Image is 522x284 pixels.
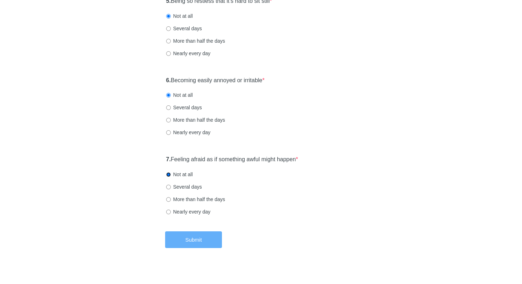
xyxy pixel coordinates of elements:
label: Not at all [166,91,193,99]
strong: 6. [166,77,171,83]
label: More than half the days [166,37,225,44]
label: Several days [166,183,202,190]
input: More than half the days [166,39,171,43]
strong: 7. [166,156,171,162]
input: Nearly every day [166,210,171,214]
label: Not at all [166,171,193,178]
button: Submit [165,231,222,248]
label: Several days [166,104,202,111]
input: Not at all [166,172,171,177]
input: Not at all [166,93,171,98]
label: Several days [166,25,202,32]
label: Nearly every day [166,50,211,57]
label: Becoming easily annoyed or irritable [166,77,265,85]
input: Not at all [166,14,171,19]
label: Feeling afraid as if something awful might happen [166,156,298,164]
input: Several days [166,105,171,110]
label: Nearly every day [166,129,211,136]
input: Several days [166,26,171,31]
label: Not at all [166,12,193,20]
input: Several days [166,185,171,189]
input: Nearly every day [166,51,171,56]
label: Nearly every day [166,208,211,215]
label: More than half the days [166,116,225,123]
label: More than half the days [166,196,225,203]
input: More than half the days [166,197,171,202]
input: Nearly every day [166,130,171,135]
input: More than half the days [166,118,171,122]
